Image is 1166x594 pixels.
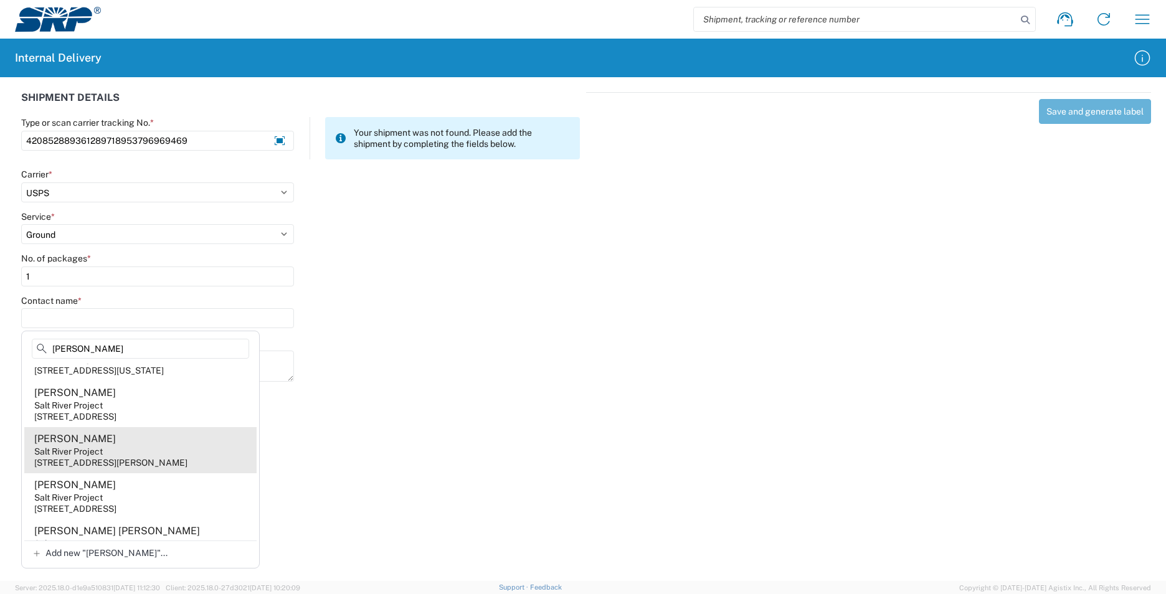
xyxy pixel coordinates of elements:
span: Copyright © [DATE]-[DATE] Agistix Inc., All Rights Reserved [959,582,1151,593]
div: [STREET_ADDRESS][US_STATE] [34,365,164,376]
img: srp [15,7,101,32]
div: [STREET_ADDRESS] [34,411,116,422]
div: SHIPMENT DETAILS [21,92,580,117]
a: Support [499,583,530,591]
label: No. of packages [21,253,91,264]
label: Type or scan carrier tracking No. [21,117,154,128]
div: [PERSON_NAME] [34,478,116,492]
span: Your shipment was not found. Please add the shipment by completing the fields below. [354,127,570,149]
div: Salt River Project [34,400,103,411]
div: [STREET_ADDRESS] [34,503,116,514]
span: [DATE] 10:20:09 [250,584,300,592]
div: Salt River Project [34,538,103,549]
div: [PERSON_NAME] [34,432,116,446]
div: [STREET_ADDRESS][PERSON_NAME] [34,457,187,468]
div: [PERSON_NAME] [PERSON_NAME] [34,524,200,538]
span: Add new "[PERSON_NAME]"... [45,547,168,559]
div: Salt River Project [34,492,103,503]
span: [DATE] 11:12:30 [113,584,160,592]
span: Server: 2025.18.0-d1e9a510831 [15,584,160,592]
label: Contact name [21,295,82,306]
div: Salt River Project [34,446,103,457]
label: Carrier [21,169,52,180]
a: Feedback [530,583,562,591]
input: Shipment, tracking or reference number [694,7,1017,31]
div: [PERSON_NAME] [34,386,116,400]
span: Client: 2025.18.0-27d3021 [166,584,300,592]
label: Service [21,211,55,222]
h2: Internal Delivery [15,50,102,65]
